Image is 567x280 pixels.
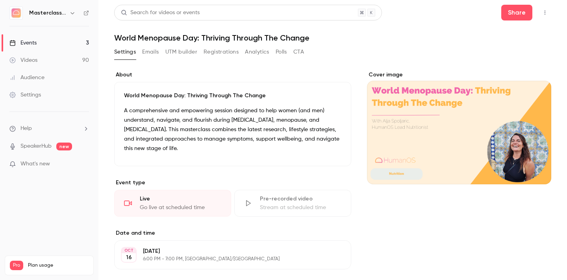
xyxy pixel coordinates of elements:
div: Stream at scheduled time [260,204,341,211]
button: Analytics [245,46,269,58]
div: Pre-recorded video [260,195,341,203]
div: Search for videos or events [121,9,200,17]
section: Cover image [367,71,551,184]
div: Events [9,39,37,47]
div: Audience [9,74,44,82]
button: Registrations [204,46,239,58]
p: [DATE] [143,247,309,255]
iframe: Noticeable Trigger [80,161,89,168]
button: Polls [276,46,287,58]
p: 16 [126,254,132,261]
button: UTM builder [165,46,197,58]
p: A comprehensive and empowering session designed to help women (and men) understand, navigate, and... [124,106,341,153]
label: About [114,71,351,79]
li: help-dropdown-opener [9,124,89,133]
img: Masterclass Channel [10,7,22,19]
a: SpeakerHub [20,142,52,150]
div: Settings [9,91,41,99]
p: 6:00 PM - 7:00 PM, [GEOGRAPHIC_DATA]/[GEOGRAPHIC_DATA] [143,256,309,262]
span: Plan usage [28,262,89,269]
span: Help [20,124,32,133]
span: Pro [10,261,23,270]
span: What's new [20,160,50,168]
p: World Menopause Day: Thriving Through The Change [124,92,341,100]
div: Pre-recorded videoStream at scheduled time [234,190,351,217]
p: Event type [114,179,351,187]
h1: World Menopause Day: Thriving Through The Change [114,33,551,43]
label: Date and time [114,229,351,237]
button: CTA [293,46,304,58]
span: new [56,143,72,150]
button: Settings [114,46,136,58]
h6: Masterclass Channel [29,9,66,17]
div: Go live at scheduled time [140,204,221,211]
button: Share [501,5,532,20]
button: Emails [142,46,159,58]
div: OCT [122,248,136,253]
div: Live [140,195,221,203]
div: LiveGo live at scheduled time [114,190,231,217]
div: Videos [9,56,37,64]
label: Cover image [367,71,551,79]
